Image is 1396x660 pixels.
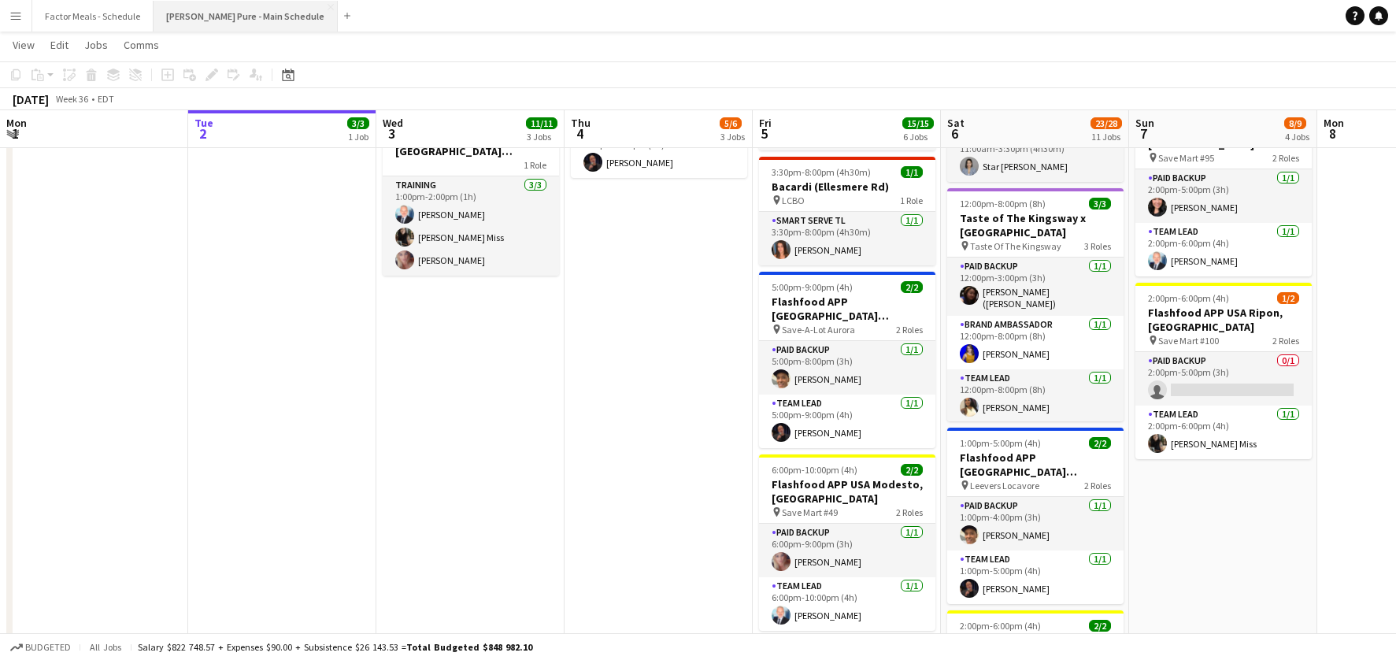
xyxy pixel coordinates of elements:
span: 1 [4,124,27,143]
div: Salary $822 748.57 + Expenses $90.00 + Subsistence $26 143.53 = [138,641,532,653]
span: 2:00pm-6:00pm (4h) [1148,292,1229,304]
span: Save Mart #95 [1158,152,1214,164]
span: 2:00pm-6:00pm (4h) [960,620,1041,632]
span: Mon [6,116,27,130]
span: 2/2 [901,281,923,293]
span: 2 Roles [1084,480,1111,491]
app-card-role: Paid Backup0/12:00pm-5:00pm (3h) [1135,352,1312,406]
app-card-role: Team Lead1/16:00pm-10:00pm (4h)[PERSON_NAME] [759,577,935,631]
app-card-role: Paid Backup1/15:00pm-8:00pm (3h)[PERSON_NAME] [759,341,935,395]
app-card-role: Team Lead1/12:00pm-6:00pm (4h)[PERSON_NAME] [1135,223,1312,276]
h3: Bacardi (Ellesmere Rd) [759,180,935,194]
h3: Flashfood APP [GEOGRAPHIC_DATA] [GEOGRAPHIC_DATA], [GEOGRAPHIC_DATA] [759,295,935,323]
h3: Flashfood APP USA Ripon, [GEOGRAPHIC_DATA] [1135,306,1312,334]
span: 12:00pm-8:00pm (8h) [960,198,1046,209]
span: 3 Roles [1084,240,1111,252]
div: EDT [98,93,114,105]
app-job-card: 3:30pm-8:00pm (4h30m)1/1Bacardi (Ellesmere Rd) LCBO1 RoleSmart Serve TL1/13:30pm-8:00pm (4h30m)[P... [759,157,935,265]
app-card-role: Smart Serve TL1/13:30pm-8:00pm (4h30m)[PERSON_NAME] [759,212,935,265]
span: 7 [1133,124,1154,143]
span: Sat [947,116,965,130]
span: 2 Roles [1272,152,1299,164]
span: Total Budgeted $848 982.10 [406,641,532,653]
app-card-role: Team Lead1/15:00pm-9:00pm (4h)[PERSON_NAME] [759,395,935,448]
app-job-card: 6:00pm-10:00pm (4h)2/2Flashfood APP USA Modesto, [GEOGRAPHIC_DATA] Save Mart #492 RolesPaid Backu... [759,454,935,631]
div: 3 Jobs [720,131,745,143]
span: Tue [194,116,213,130]
app-job-card: 5:00pm-9:00pm (4h)2/2Flashfood APP [GEOGRAPHIC_DATA] [GEOGRAPHIC_DATA], [GEOGRAPHIC_DATA] Save-A-... [759,272,935,448]
app-card-role: Paid Backup1/16:00pm-9:00pm (3h)[PERSON_NAME] [759,524,935,577]
span: 8/9 [1284,117,1306,129]
app-card-role: Paid Backup1/12:00pm-5:00pm (3h)[PERSON_NAME] [1135,169,1312,223]
span: Sun [1135,116,1154,130]
app-job-card: 1:00pm-2:00pm (1h)3/3Flashfood APP [GEOGRAPHIC_DATA] Modesto Training1 RoleTraining3/31:00pm-2:00... [383,107,559,276]
span: Taste Of The Kingsway [970,240,1061,252]
span: View [13,38,35,52]
span: 2/2 [1089,620,1111,632]
app-card-role: Team Lead1/15:00pm-9:00pm (4h)[PERSON_NAME] [571,124,747,178]
span: Mon [1324,116,1344,130]
span: Save Mart #100 [1158,335,1219,347]
span: All jobs [87,641,124,653]
span: Jobs [84,38,108,52]
span: Comms [124,38,159,52]
span: 5/6 [720,117,742,129]
span: Leevers Locavore [970,480,1039,491]
span: 2/2 [1089,437,1111,449]
span: Week 36 [52,93,91,105]
span: 1:00pm-5:00pm (4h) [960,437,1041,449]
a: Comms [117,35,165,55]
a: Jobs [78,35,114,55]
span: Wed [383,116,403,130]
h3: Flashfood APP [GEOGRAPHIC_DATA] [GEOGRAPHIC_DATA], [GEOGRAPHIC_DATA] [947,451,1124,479]
span: Budgeted [25,642,71,653]
span: 1/2 [1277,292,1299,304]
app-job-card: 2:00pm-6:00pm (4h)2/2Flashfood APP USA Modesto, [GEOGRAPHIC_DATA] Save Mart #952 RolesPaid Backup... [1135,100,1312,276]
app-card-role: Team Lead1/12:00pm-6:00pm (4h)[PERSON_NAME] Miss [1135,406,1312,459]
a: View [6,35,41,55]
span: 3/3 [347,117,369,129]
app-job-card: 12:00pm-8:00pm (8h)3/3Taste of The Kingsway x [GEOGRAPHIC_DATA] Taste Of The Kingsway3 RolesPaid ... [947,188,1124,421]
span: 3 [380,124,403,143]
div: 11 Jobs [1091,131,1121,143]
button: Factor Meals - Schedule [32,1,154,32]
span: 6 [945,124,965,143]
button: Budgeted [8,639,73,656]
app-card-role: Smart Serve TL1/111:00am-3:30pm (4h30m)Star [PERSON_NAME] [947,128,1124,182]
app-job-card: 1:00pm-5:00pm (4h)2/2Flashfood APP [GEOGRAPHIC_DATA] [GEOGRAPHIC_DATA], [GEOGRAPHIC_DATA] Leevers... [947,428,1124,604]
span: 8 [1321,124,1344,143]
span: 3/3 [1089,198,1111,209]
app-card-role: Brand Ambassador1/112:00pm-8:00pm (8h)[PERSON_NAME] [947,316,1124,369]
span: Save Mart #49 [782,506,838,518]
span: 5:00pm-9:00pm (4h) [772,281,853,293]
span: Edit [50,38,69,52]
app-card-role: Paid Backup1/112:00pm-3:00pm (3h)[PERSON_NAME] ([PERSON_NAME]) [PERSON_NAME] [947,258,1124,316]
h3: Taste of The Kingsway x [GEOGRAPHIC_DATA] [947,211,1124,239]
span: 23/28 [1091,117,1122,129]
span: 4 [568,124,591,143]
h3: Flashfood APP USA Modesto, [GEOGRAPHIC_DATA] [759,477,935,506]
div: 6 Jobs [903,131,933,143]
span: 1 Role [900,195,923,206]
app-card-role: Team Lead1/11:00pm-5:00pm (4h)[PERSON_NAME] [947,551,1124,604]
app-job-card: 2:00pm-6:00pm (4h)1/2Flashfood APP USA Ripon, [GEOGRAPHIC_DATA] Save Mart #1002 RolesPaid Backup0... [1135,283,1312,459]
div: 4 Jobs [1285,131,1309,143]
span: 6:00pm-10:00pm (4h) [772,464,857,476]
span: 2 Roles [896,324,923,336]
app-card-role: Training3/31:00pm-2:00pm (1h)[PERSON_NAME][PERSON_NAME] Miss[PERSON_NAME] [383,176,559,276]
span: LCBO [782,195,805,206]
span: 2/2 [901,464,923,476]
span: 2 [192,124,213,143]
span: 5 [757,124,772,143]
span: Save-A-Lot Aurora [782,324,855,336]
a: Edit [44,35,75,55]
span: 11/11 [526,117,557,129]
